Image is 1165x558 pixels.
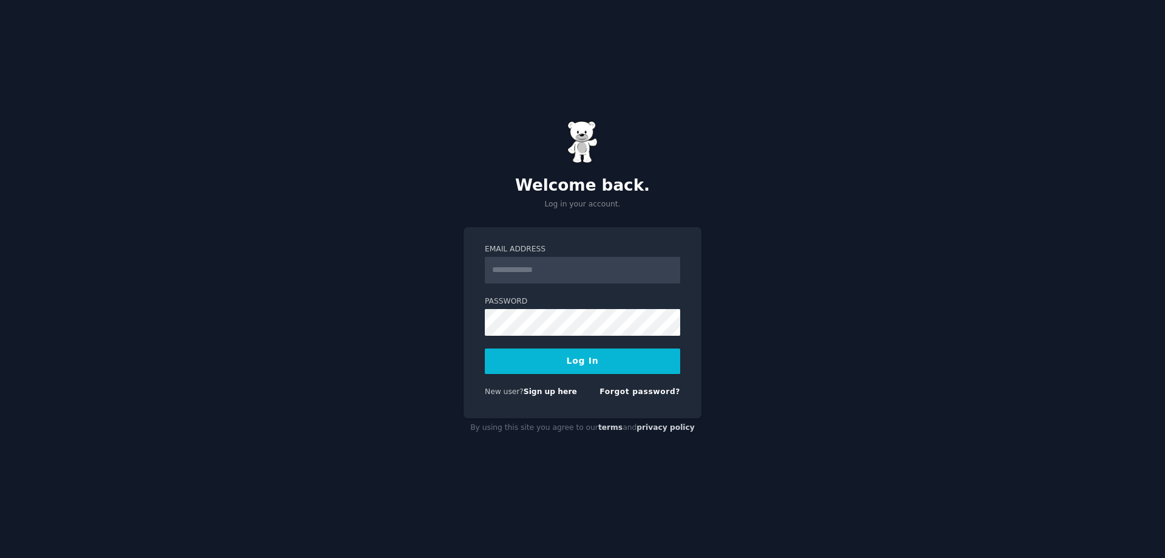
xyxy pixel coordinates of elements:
div: By using this site you agree to our and [464,418,701,438]
p: Log in your account. [464,199,701,210]
label: Password [485,296,680,307]
span: New user? [485,387,524,396]
a: Forgot password? [599,387,680,396]
h2: Welcome back. [464,176,701,196]
button: Log In [485,349,680,374]
a: privacy policy [637,423,695,432]
img: Gummy Bear [567,121,598,163]
a: terms [598,423,623,432]
a: Sign up here [524,387,577,396]
label: Email Address [485,244,680,255]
